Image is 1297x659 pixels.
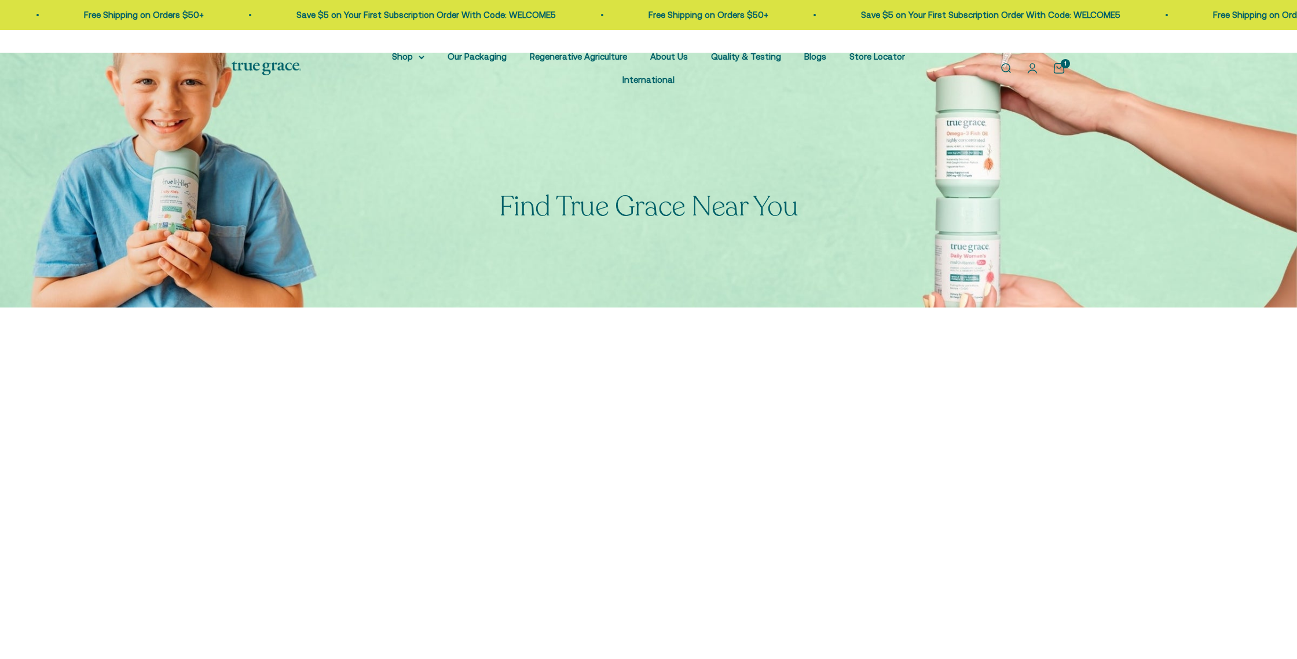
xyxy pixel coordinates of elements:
a: Our Packaging [448,52,507,61]
a: Quality & Testing [711,52,781,61]
p: Save $5 on Your First Subscription Order With Code: WELCOME5 [103,8,362,22]
cart-count: 1 [1061,59,1070,68]
split-lines: Find True Grace Near You [499,188,798,225]
p: Save $5 on Your First Subscription Order With Code: WELCOME5 [668,8,927,22]
a: International [622,75,675,85]
a: Blogs [804,52,826,61]
a: Free Shipping on Orders $50+ [1020,10,1140,20]
a: About Us [650,52,688,61]
a: Store Locator [849,52,905,61]
summary: Shop [392,50,424,64]
a: Free Shipping on Orders $50+ [455,10,575,20]
a: Regenerative Agriculture [530,52,627,61]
